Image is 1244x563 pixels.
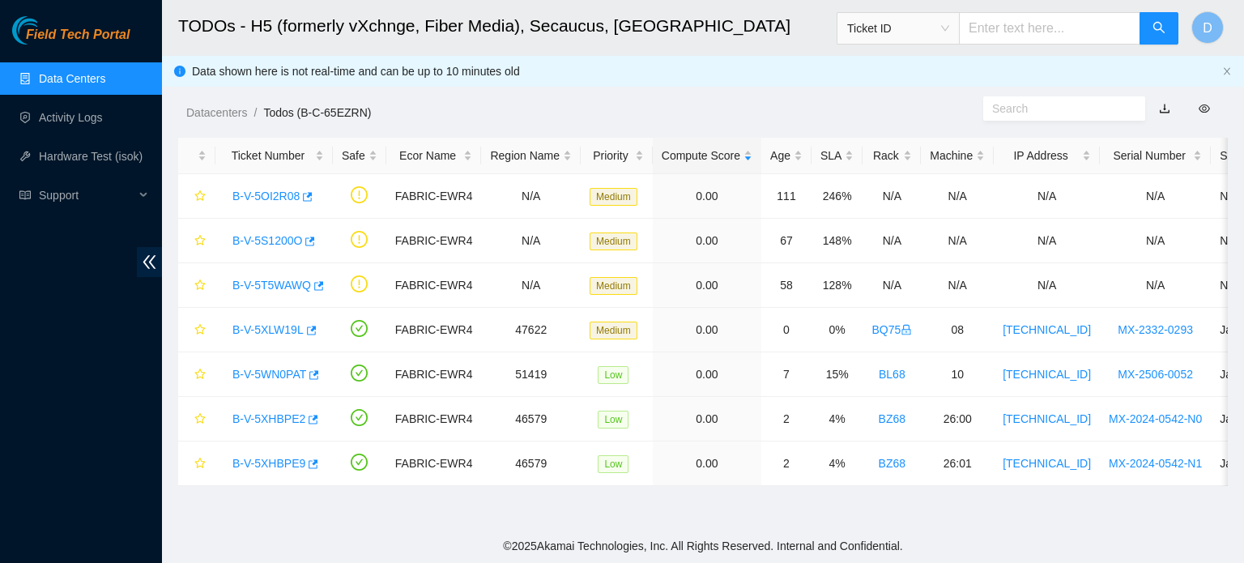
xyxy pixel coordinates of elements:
button: star [187,272,207,298]
span: star [194,324,206,337]
a: BZ68 [879,457,905,470]
td: 58 [761,263,812,308]
a: BL68 [879,368,905,381]
button: search [1140,12,1178,45]
td: 4% [812,397,863,441]
td: N/A [1100,174,1211,219]
span: check-circle [351,454,368,471]
a: Data Centers [39,72,105,85]
span: check-circle [351,409,368,426]
span: search [1152,21,1165,36]
a: B-V-5XLW19L [232,323,304,336]
span: star [194,369,206,382]
a: Hardware Test (isok) [39,150,143,163]
td: 0.00 [653,174,761,219]
span: star [194,458,206,471]
td: N/A [481,263,581,308]
td: 148% [812,219,863,263]
td: 26:00 [921,397,994,441]
button: star [187,361,207,387]
td: 46579 [481,397,581,441]
td: FABRIC-EWR4 [386,441,482,486]
td: FABRIC-EWR4 [386,352,482,397]
input: Enter text here... [959,12,1140,45]
td: 0.00 [653,441,761,486]
a: B-V-5S1200O [232,234,302,247]
button: close [1222,66,1232,77]
a: B-V-5XHBPE2 [232,412,305,425]
td: FABRIC-EWR4 [386,174,482,219]
span: lock [901,324,912,335]
a: B-V-5XHBPE9 [232,457,305,470]
button: star [187,406,207,432]
span: / [253,106,257,119]
button: star [187,228,207,254]
td: 128% [812,263,863,308]
span: exclamation-circle [351,231,368,248]
span: star [194,279,206,292]
a: [TECHNICAL_ID] [1003,323,1091,336]
td: N/A [994,174,1100,219]
td: 67 [761,219,812,263]
a: MX-2024-0542-N0 [1109,412,1202,425]
button: star [187,317,207,343]
td: N/A [994,219,1100,263]
td: N/A [921,219,994,263]
td: N/A [481,219,581,263]
span: Medium [590,188,637,206]
td: 47622 [481,308,581,352]
a: MX-2332-0293 [1118,323,1193,336]
a: Akamai TechnologiesField Tech Portal [12,29,130,50]
span: check-circle [351,365,368,382]
span: Ticket ID [847,16,949,41]
td: FABRIC-EWR4 [386,263,482,308]
td: 0 [761,308,812,352]
td: 4% [812,441,863,486]
td: 0.00 [653,263,761,308]
td: N/A [1100,219,1211,263]
td: 26:01 [921,441,994,486]
a: MX-2506-0052 [1118,368,1193,381]
span: star [194,235,206,248]
td: N/A [481,174,581,219]
td: 46579 [481,441,581,486]
span: exclamation-circle [351,186,368,203]
span: eye [1199,103,1210,114]
td: N/A [921,263,994,308]
span: Medium [590,277,637,295]
td: N/A [863,263,921,308]
a: MX-2024-0542-N1 [1109,457,1202,470]
button: download [1147,96,1182,122]
button: D [1191,11,1224,44]
span: Medium [590,232,637,250]
td: 0% [812,308,863,352]
span: double-left [137,247,162,277]
input: Search [992,100,1123,117]
td: 2 [761,441,812,486]
td: N/A [863,219,921,263]
span: exclamation-circle [351,275,368,292]
span: Low [598,411,628,429]
td: FABRIC-EWR4 [386,397,482,441]
td: 10 [921,352,994,397]
a: [TECHNICAL_ID] [1003,368,1091,381]
span: Medium [590,322,637,339]
td: 08 [921,308,994,352]
td: N/A [994,263,1100,308]
a: Datacenters [186,106,247,119]
td: N/A [863,174,921,219]
span: Support [39,179,134,211]
a: [TECHNICAL_ID] [1003,457,1091,470]
span: check-circle [351,320,368,337]
td: 246% [812,174,863,219]
td: 15% [812,352,863,397]
span: Low [598,366,628,384]
td: FABRIC-EWR4 [386,308,482,352]
td: 0.00 [653,219,761,263]
button: star [187,450,207,476]
a: Activity Logs [39,111,103,124]
footer: © 2025 Akamai Technologies, Inc. All Rights Reserved. Internal and Confidential. [162,529,1244,563]
td: 0.00 [653,397,761,441]
td: 0.00 [653,352,761,397]
a: download [1159,102,1170,115]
